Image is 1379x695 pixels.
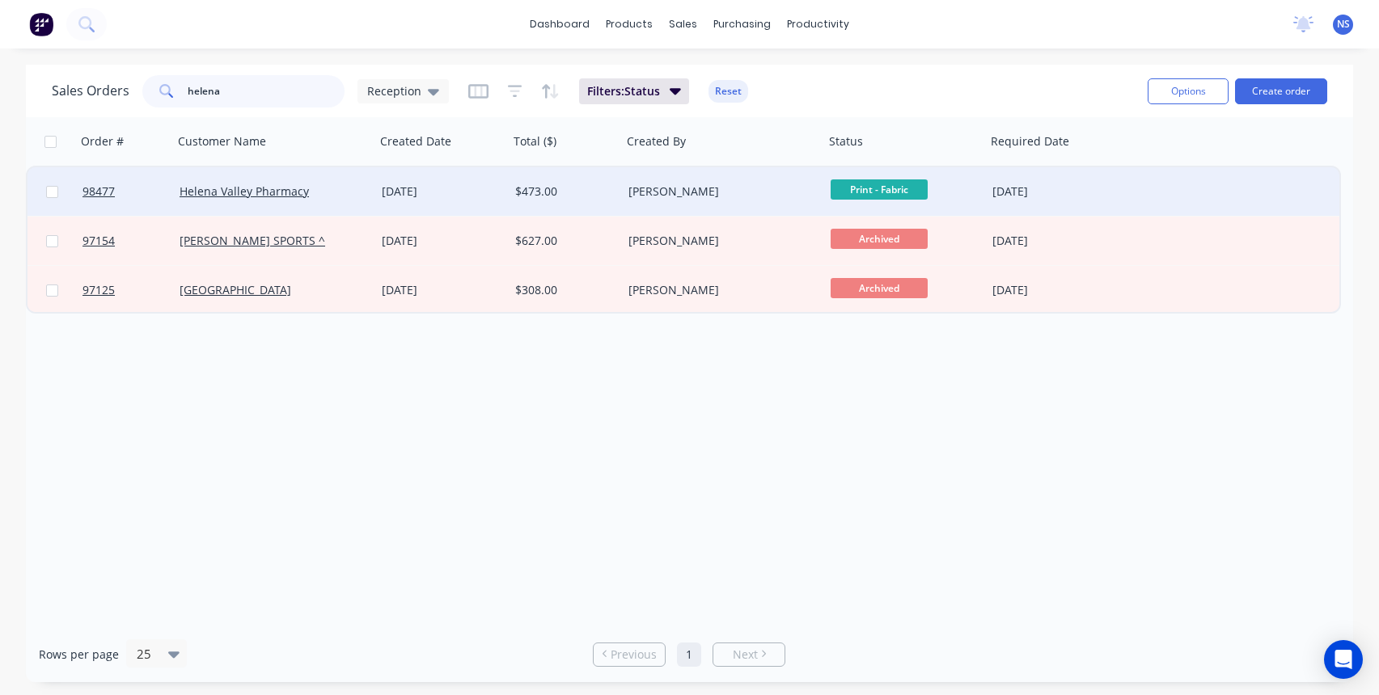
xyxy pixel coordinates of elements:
div: [DATE] [992,233,1121,249]
div: Required Date [991,133,1069,150]
a: Previous page [594,647,665,663]
div: Created Date [380,133,451,150]
div: Total ($) [514,133,556,150]
ul: Pagination [586,642,792,667]
div: [DATE] [382,183,502,200]
a: 97125 [82,266,180,314]
div: $308.00 [515,282,611,298]
div: purchasing [705,12,779,36]
div: productivity [779,12,857,36]
div: $473.00 [515,183,611,200]
button: Options [1148,78,1229,104]
a: [PERSON_NAME] SPORTS ^ [180,233,325,248]
span: Previous [611,647,657,663]
span: Archived [831,278,928,298]
span: 97125 [82,282,115,298]
a: [GEOGRAPHIC_DATA] [180,282,291,297]
input: Search... [188,75,345,107]
div: Open Intercom Messenger [1324,640,1363,679]
div: $627.00 [515,233,611,249]
h1: Sales Orders [52,83,129,99]
img: Factory [29,12,53,36]
a: Page 1 is your current page [677,642,701,667]
div: Status [829,133,863,150]
div: Order # [81,133,124,150]
div: [DATE] [382,282,502,298]
button: Create order [1235,78,1327,104]
div: [DATE] [992,183,1121,200]
div: sales [661,12,705,36]
a: Helena Valley Pharmacy [180,183,309,199]
div: [PERSON_NAME] [628,282,808,298]
div: [DATE] [382,233,502,249]
a: Next page [713,647,785,663]
div: [PERSON_NAME] [628,183,808,200]
button: Reset [709,80,748,103]
div: Customer Name [178,133,266,150]
a: 98477 [82,167,180,216]
span: Filters: Status [587,83,660,99]
div: [PERSON_NAME] [628,233,808,249]
span: Print - Fabric [831,179,928,200]
span: 97154 [82,233,115,249]
span: Reception [367,82,421,99]
span: Next [733,647,758,663]
div: products [598,12,661,36]
div: [DATE] [992,282,1121,298]
span: Rows per page [39,647,119,663]
button: Filters:Status [579,78,689,104]
span: NS [1337,17,1350,32]
a: dashboard [522,12,598,36]
span: 98477 [82,183,115,200]
div: Created By [627,133,686,150]
span: Archived [831,229,928,249]
a: 97154 [82,217,180,265]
